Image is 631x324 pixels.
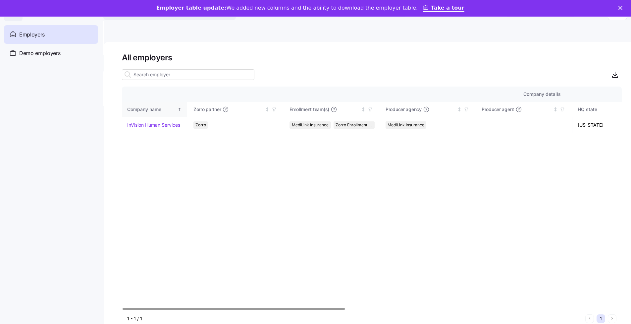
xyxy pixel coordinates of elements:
[476,102,572,117] th: Producer agentNot sorted
[386,106,422,113] span: Producer agency
[127,315,583,322] div: 1 - 1 / 1
[122,52,622,63] h1: All employers
[482,106,514,113] span: Producer agent
[177,107,182,112] div: Sorted ascending
[336,121,373,129] span: Zorro Enrollment Team
[122,102,188,117] th: Company nameSorted ascending
[127,106,176,113] div: Company name
[284,102,380,117] th: Enrollment team(s)Not sorted
[156,5,226,11] b: Employer table update:
[361,107,366,112] div: Not sorted
[618,6,625,10] div: Close
[289,106,329,113] span: Enrollment team(s)
[19,49,61,57] span: Demo employers
[19,31,45,39] span: Employers
[156,5,418,11] div: We added new columns and the ability to download the employer table.
[265,107,270,112] div: Not sorted
[423,5,464,12] a: Take a tour
[380,102,476,117] th: Producer agencyNot sorted
[608,314,616,323] button: Next page
[597,314,605,323] button: 1
[388,121,424,129] span: MediLink Insurance
[195,121,206,129] span: Zorro
[292,121,329,129] span: MediLink Insurance
[188,102,284,117] th: Zorro partnerNot sorted
[122,69,254,80] input: Search employer
[127,122,180,128] a: InVision Human Services
[585,314,594,323] button: Previous page
[4,25,98,44] a: Employers
[553,107,558,112] div: Not sorted
[193,106,221,113] span: Zorro partner
[4,44,98,62] a: Demo employers
[457,107,462,112] div: Not sorted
